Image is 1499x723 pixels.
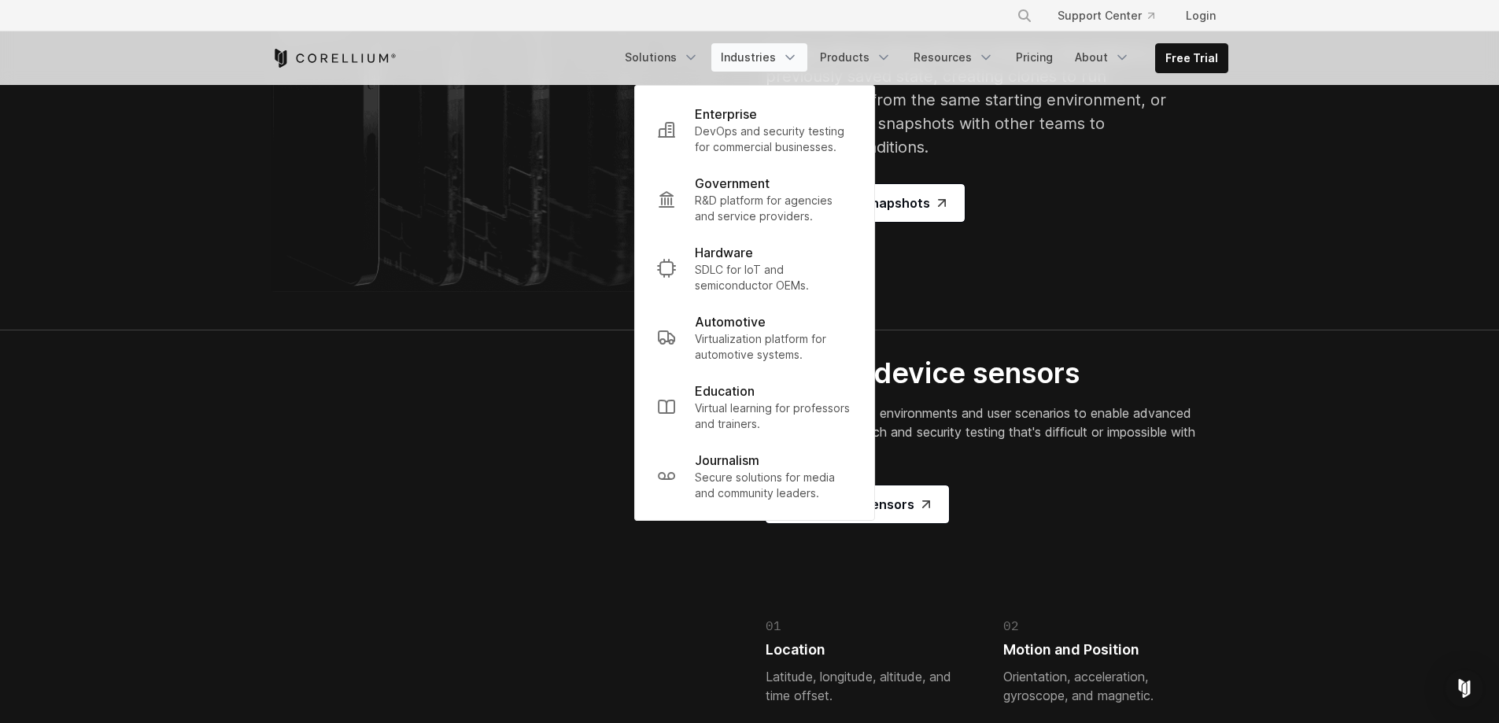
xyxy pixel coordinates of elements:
[695,174,770,193] p: Government
[644,234,865,303] a: Hardware SDLC for IoT and semiconductor OEMs.
[644,164,865,234] a: Government R&D platform for agencies and service providers.
[1156,44,1228,72] a: Free Trial
[695,243,753,262] p: Hardware
[904,43,1003,72] a: Resources
[695,331,852,363] p: Virtualization platform for automotive systems.
[766,641,969,659] h4: Location
[644,95,865,164] a: Enterprise DevOps and security testing for commercial businesses.
[644,303,865,372] a: Automotive Virtualization platform for automotive systems.
[695,312,766,331] p: Automotive
[1445,670,1483,707] div: Open Intercom Messenger
[998,2,1228,30] div: Navigation Menu
[766,667,969,705] p: Latitude, longitude, altitude, and time offset.
[695,382,755,400] p: Education
[1003,618,1206,633] div: 02
[766,618,969,633] div: 01
[615,43,708,72] a: Solutions
[695,400,852,432] p: Virtual learning for professors and trainers.
[766,41,1169,159] p: Reduce device setup time by instantly returning to a previously saved state, creating clones to r...
[695,193,852,224] p: R&D platform for agencies and service providers.
[695,124,852,155] p: DevOps and security testing for commercial businesses.
[644,441,865,511] a: Journalism Secure solutions for media and community leaders.
[1003,641,1206,659] h4: Motion and Position
[271,49,397,68] a: Corellium Home
[766,356,1206,391] h2: Control device sensors
[1045,2,1167,30] a: Support Center
[695,262,852,293] p: SDLC for IoT and semiconductor OEMs.
[695,470,852,501] p: Secure solutions for media and community leaders.
[711,43,807,72] a: Industries
[1065,43,1139,72] a: About
[615,43,1228,73] div: Navigation Menu
[766,404,1206,460] p: Simulate real-world environments and user scenarios to enable advanced vulnerability research and...
[695,105,757,124] p: Enterprise
[1173,2,1228,30] a: Login
[271,537,508,655] video: Your browser does not support the video tag.
[1010,2,1039,30] button: Search
[1006,43,1062,72] a: Pricing
[810,43,901,72] a: Products
[1003,667,1206,705] p: Orientation, acceleration, gyroscope, and magnetic.
[644,372,865,441] a: Education Virtual learning for professors and trainers.
[695,451,759,470] p: Journalism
